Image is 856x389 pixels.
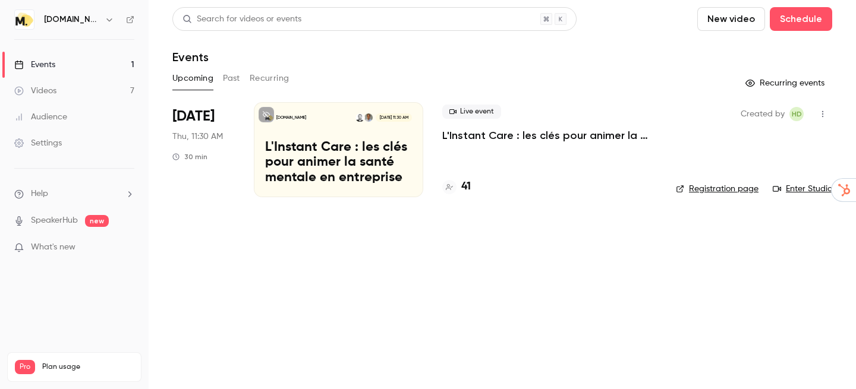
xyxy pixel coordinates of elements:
[14,137,62,149] div: Settings
[697,7,765,31] button: New video
[442,128,657,143] a: L'Instant Care : les clés pour animer la santé mentale en entreprise
[14,188,134,200] li: help-dropdown-opener
[265,140,412,186] p: L'Instant Care : les clés pour animer la santé mentale en entreprise
[42,362,134,372] span: Plan usage
[276,115,306,121] p: [DOMAIN_NAME]
[740,74,832,93] button: Recurring events
[31,214,78,227] a: SpeakerHub
[789,107,804,121] span: Héloïse Delecroix
[254,102,423,197] a: L'Instant Care : les clés pour animer la santé mentale en entreprise[DOMAIN_NAME]Hugo ViguierEmil...
[376,113,411,122] span: [DATE] 11:30 AM
[364,113,373,122] img: Hugo Viguier
[14,59,55,71] div: Events
[85,215,109,227] span: new
[676,183,759,195] a: Registration page
[172,50,209,64] h1: Events
[172,107,215,126] span: [DATE]
[792,107,802,121] span: HD
[15,360,35,374] span: Pro
[31,188,48,200] span: Help
[14,85,56,97] div: Videos
[355,113,364,122] img: Emile Garnier
[741,107,785,121] span: Created by
[31,241,75,254] span: What's new
[172,102,235,197] div: Sep 18 Thu, 11:30 AM (Europe/Paris)
[770,7,832,31] button: Schedule
[250,69,289,88] button: Recurring
[442,105,501,119] span: Live event
[44,14,100,26] h6: [DOMAIN_NAME]
[442,179,471,195] a: 41
[223,69,240,88] button: Past
[773,183,832,195] a: Enter Studio
[120,242,134,253] iframe: Noticeable Trigger
[172,131,223,143] span: Thu, 11:30 AM
[461,179,471,195] h4: 41
[172,69,213,88] button: Upcoming
[14,111,67,123] div: Audience
[172,152,207,162] div: 30 min
[15,10,34,29] img: moka.care
[182,13,301,26] div: Search for videos or events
